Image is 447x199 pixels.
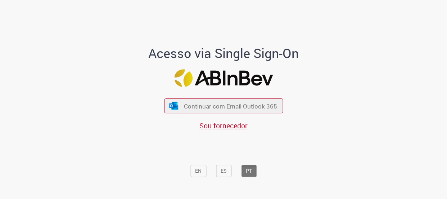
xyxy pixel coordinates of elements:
[169,102,179,109] img: ícone Azure/Microsoft 360
[216,165,231,177] button: ES
[164,98,283,113] button: ícone Azure/Microsoft 360 Continuar com Email Outlook 365
[190,165,206,177] button: EN
[241,165,257,177] button: PT
[184,102,277,110] span: Continuar com Email Outlook 365
[174,69,273,87] img: Logo ABInBev
[124,46,324,61] h1: Acesso via Single Sign-On
[199,121,248,131] a: Sou fornecedor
